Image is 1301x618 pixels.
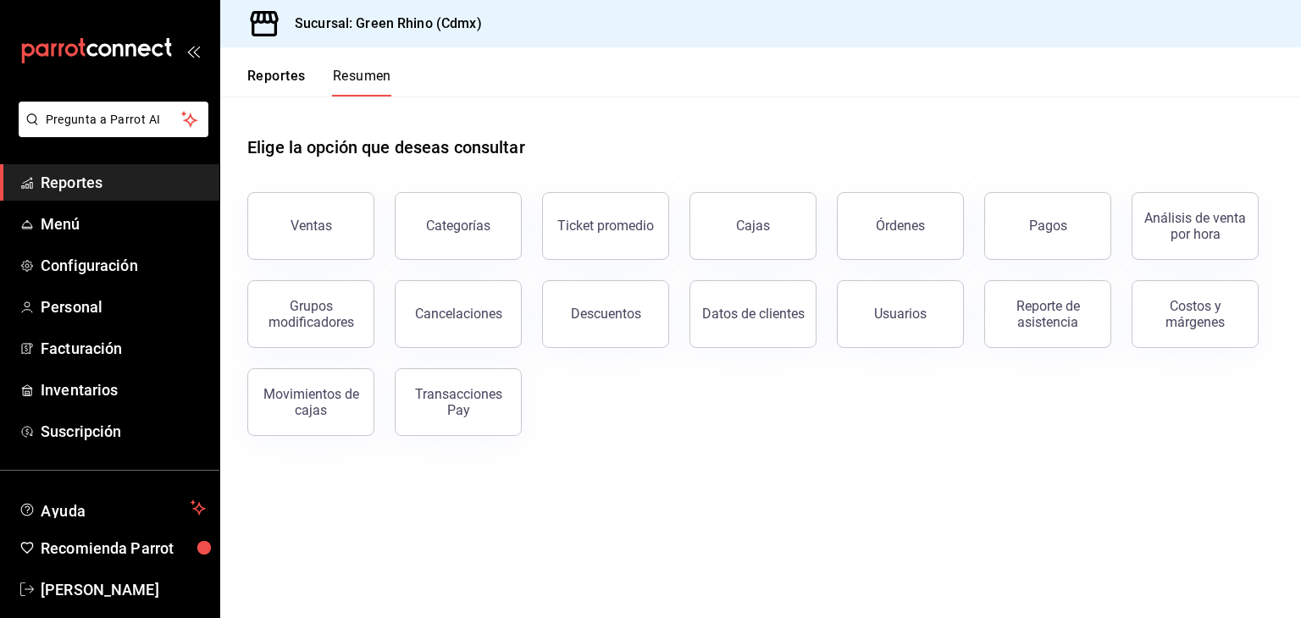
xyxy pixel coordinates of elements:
[557,218,654,234] div: Ticket promedio
[247,280,374,348] button: Grupos modificadores
[41,254,206,277] span: Configuración
[41,537,206,560] span: Recomienda Parrot
[41,295,206,318] span: Personal
[247,192,374,260] button: Ventas
[984,192,1111,260] button: Pagos
[247,135,525,160] h1: Elige la opción que deseas consultar
[19,102,208,137] button: Pregunta a Parrot AI
[41,212,206,235] span: Menú
[876,218,925,234] div: Órdenes
[247,68,391,97] div: navigation tabs
[1132,280,1259,348] button: Costos y márgenes
[247,68,306,97] button: Reportes
[41,420,206,443] span: Suscripción
[41,498,184,518] span: Ayuda
[395,192,522,260] button: Categorías
[41,337,206,360] span: Facturación
[281,14,482,34] h3: Sucursal: Green Rhino (Cdmx)
[995,298,1100,330] div: Reporte de asistencia
[41,171,206,194] span: Reportes
[984,280,1111,348] button: Reporte de asistencia
[186,44,200,58] button: open_drawer_menu
[291,218,332,234] div: Ventas
[46,111,182,129] span: Pregunta a Parrot AI
[258,386,363,418] div: Movimientos de cajas
[736,216,771,236] div: Cajas
[874,306,927,322] div: Usuarios
[702,306,805,322] div: Datos de clientes
[837,280,964,348] button: Usuarios
[571,306,641,322] div: Descuentos
[1029,218,1067,234] div: Pagos
[1132,192,1259,260] button: Análisis de venta por hora
[689,280,817,348] button: Datos de clientes
[542,192,669,260] button: Ticket promedio
[41,378,206,401] span: Inventarios
[333,68,391,97] button: Resumen
[689,192,817,260] a: Cajas
[542,280,669,348] button: Descuentos
[395,280,522,348] button: Cancelaciones
[837,192,964,260] button: Órdenes
[1143,298,1248,330] div: Costos y márgenes
[41,578,206,601] span: [PERSON_NAME]
[1143,210,1248,242] div: Análisis de venta por hora
[12,123,208,141] a: Pregunta a Parrot AI
[247,368,374,436] button: Movimientos de cajas
[426,218,490,234] div: Categorías
[406,386,511,418] div: Transacciones Pay
[395,368,522,436] button: Transacciones Pay
[258,298,363,330] div: Grupos modificadores
[415,306,502,322] div: Cancelaciones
